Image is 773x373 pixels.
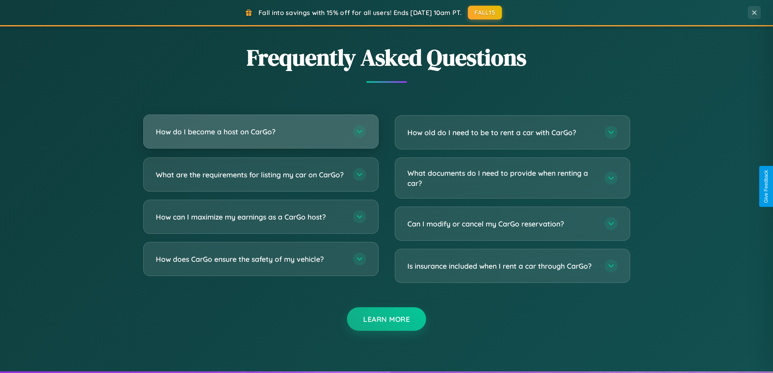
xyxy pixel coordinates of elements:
[156,254,345,264] h3: How does CarGo ensure the safety of my vehicle?
[143,42,630,73] h2: Frequently Asked Questions
[407,168,596,188] h3: What documents do I need to provide when renting a car?
[407,261,596,271] h3: Is insurance included when I rent a car through CarGo?
[407,219,596,229] h3: Can I modify or cancel my CarGo reservation?
[763,170,769,203] div: Give Feedback
[407,127,596,138] h3: How old do I need to be to rent a car with CarGo?
[156,212,345,222] h3: How can I maximize my earnings as a CarGo host?
[258,9,462,17] span: Fall into savings with 15% off for all users! Ends [DATE] 10am PT.
[347,307,426,331] button: Learn More
[156,170,345,180] h3: What are the requirements for listing my car on CarGo?
[156,127,345,137] h3: How do I become a host on CarGo?
[468,6,502,19] button: FALL15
